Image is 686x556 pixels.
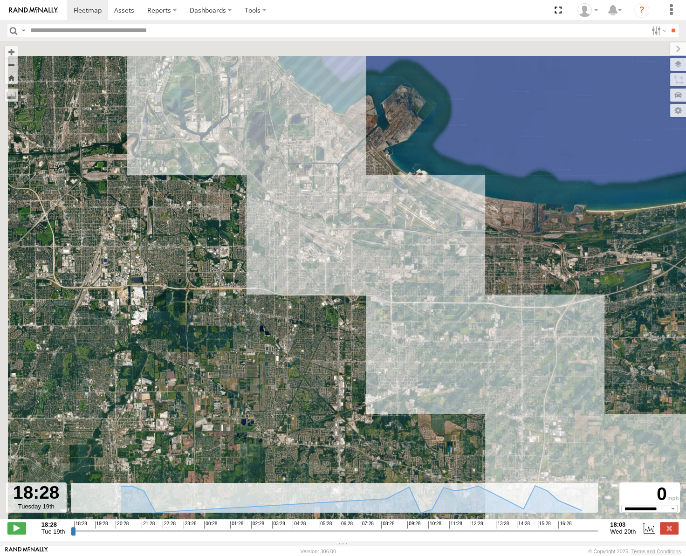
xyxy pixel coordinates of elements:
i: ? [634,3,649,18]
span: 04:28 [293,521,306,529]
span: 12:28 [470,521,483,529]
div: © Copyright 2025 - [588,549,681,554]
span: 22:28 [163,521,176,529]
label: Play/Stop [7,522,26,534]
span: 02:28 [251,521,264,529]
div: Miky Transport [574,3,601,17]
span: 13:28 [496,521,509,529]
span: 14:28 [517,521,530,529]
label: Search Filter Options [648,24,668,37]
span: 10:28 [428,521,441,529]
span: 15:28 [538,521,551,529]
span: 03:28 [272,521,285,529]
img: rand-logo.svg [9,7,58,14]
span: 11:28 [449,521,462,529]
span: 09:28 [407,521,420,529]
span: 00:28 [204,521,217,529]
span: 07:28 [361,521,374,529]
span: 01:28 [230,521,243,529]
span: 19:28 [95,521,108,529]
label: Close [660,522,679,534]
div: Version: 306.00 [301,549,336,554]
span: 21:28 [142,521,155,529]
div: 0 [621,484,679,504]
span: 18:28 [74,521,87,529]
span: Tue 19th Aug 2025 [41,528,65,535]
strong: 18:03 [610,521,636,528]
span: 16:28 [558,521,571,529]
button: Zoom out [5,58,18,71]
button: Zoom Home [5,71,18,84]
a: Terms and Conditions [631,549,681,554]
span: 20:28 [116,521,129,529]
label: Measure [5,89,18,102]
span: 08:28 [381,521,394,529]
button: Zoom in [5,46,18,58]
span: 05:28 [319,521,332,529]
span: Wed 20th Aug 2025 [610,528,636,535]
strong: 18:28 [41,521,65,528]
label: Map Settings [670,104,686,117]
span: 23:28 [184,521,197,529]
a: Visit our Website [5,547,48,556]
label: Search Query [20,24,27,37]
span: 06:28 [340,521,353,529]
